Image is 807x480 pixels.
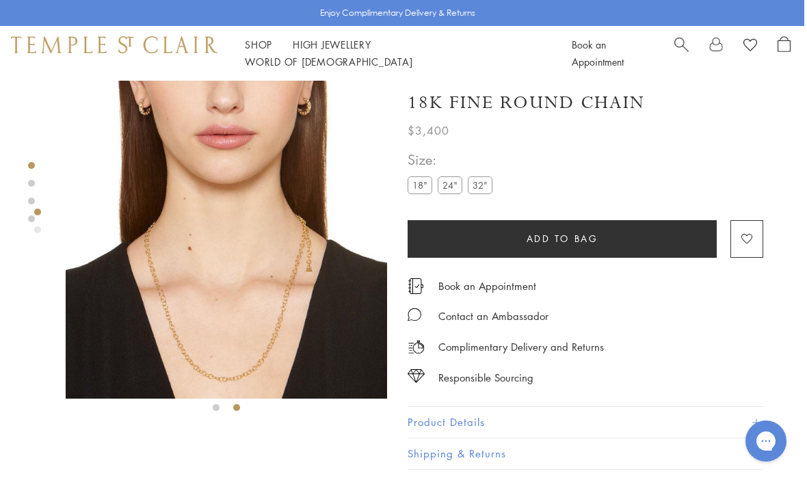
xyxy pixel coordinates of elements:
img: icon_delivery.svg [408,338,425,356]
a: View Wishlist [743,36,757,57]
p: Complimentary Delivery and Returns [438,338,604,356]
img: Temple St. Clair [11,36,217,53]
div: Product gallery navigation [34,205,41,244]
div: Responsible Sourcing [438,369,533,386]
a: World of [DEMOGRAPHIC_DATA]World of [DEMOGRAPHIC_DATA] [245,55,412,68]
img: N88852-FN4RD24 [66,77,387,399]
nav: Main navigation [245,36,541,70]
img: MessageIcon-01_2.svg [408,308,421,321]
div: Contact an Ambassador [438,308,548,325]
a: Book an Appointment [572,38,624,68]
h1: 18K Fine Round Chain [408,91,645,115]
label: 32" [468,176,492,194]
span: $3,400 [408,122,449,139]
button: Add to bag [408,220,717,258]
button: Product Details [408,407,763,438]
a: Open Shopping Bag [778,36,791,70]
img: icon_appointment.svg [408,278,424,294]
a: High JewelleryHigh Jewellery [293,38,371,51]
button: Shipping & Returns [408,438,763,469]
a: Book an Appointment [438,278,536,293]
a: ShopShop [245,38,272,51]
a: Search [674,36,689,70]
iframe: Gorgias live chat messenger [739,416,793,466]
p: Enjoy Complimentary Delivery & Returns [320,6,475,20]
label: 24" [438,176,462,194]
span: Size: [408,148,498,171]
label: 18" [408,176,432,194]
img: icon_sourcing.svg [408,369,425,383]
span: Add to bag [527,231,598,246]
